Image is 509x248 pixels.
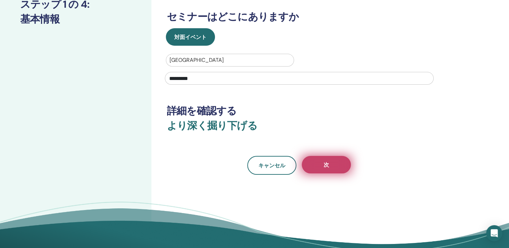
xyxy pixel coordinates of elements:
[20,13,131,25] h3: 基本情報
[167,120,432,140] h3: より深く掘り下げる
[247,156,296,175] a: キャンセル
[486,225,502,241] div: インターコムメッセンジャーを開く
[166,28,215,46] button: 対面イベント
[174,34,207,41] span: 対面イベント
[324,161,329,168] span: 次
[167,105,432,117] h3: 詳細を確認する
[302,156,351,173] button: 次
[258,162,285,169] span: キャンセル
[167,11,432,23] h3: セミナーはどこにありますか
